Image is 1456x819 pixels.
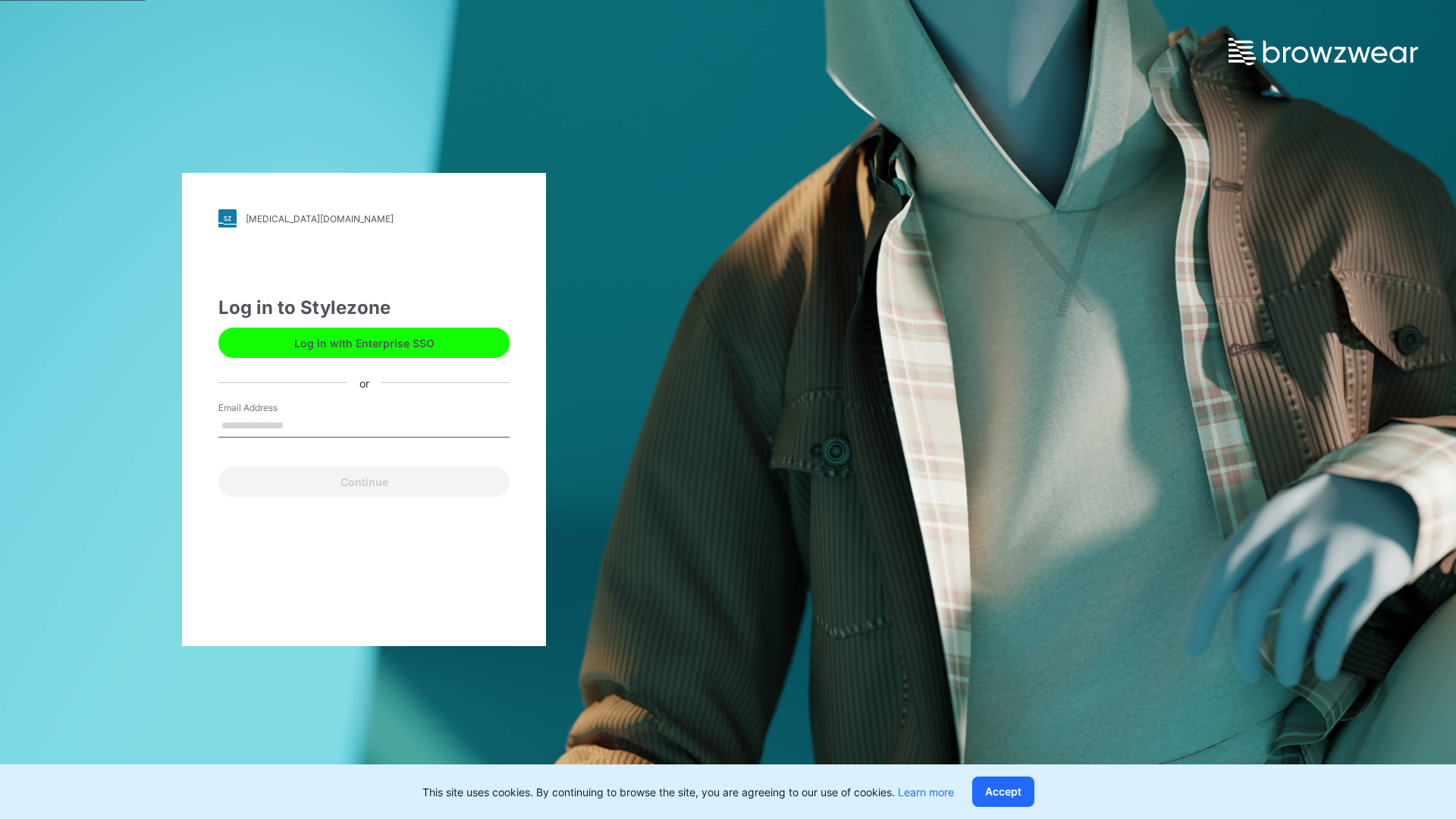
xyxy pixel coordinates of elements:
[246,213,394,224] div: [MEDICAL_DATA][DOMAIN_NAME]
[218,328,510,358] button: Log in with Enterprise SSO
[898,786,954,799] a: Learn more
[972,777,1034,807] button: Accept
[218,294,510,322] div: Log in to Stylezone
[347,375,381,391] div: or
[218,401,325,415] label: Email Address
[1228,38,1418,65] img: browzwear-logo.e42bd6dac1945053ebaf764b6aa21510.svg
[218,209,510,227] a: [MEDICAL_DATA][DOMAIN_NAME]
[218,209,237,227] img: stylezone-logo.562084cfcfab977791bfbf7441f1a819.svg
[422,784,954,800] p: This site uses cookies. By continuing to browse the site, you are agreeing to our use of cookies.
